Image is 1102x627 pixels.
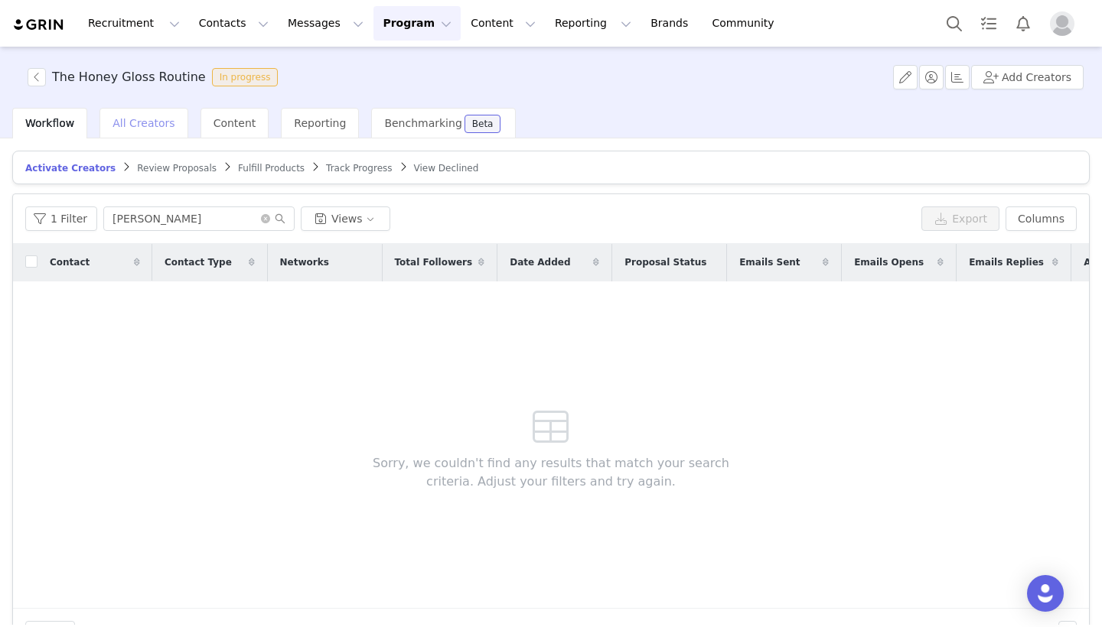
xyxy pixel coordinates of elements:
span: View Declined [414,163,479,174]
span: In progress [212,68,279,86]
button: Content [461,6,545,41]
span: [object Object] [28,68,284,86]
span: Activate Creators [25,163,116,174]
span: Benchmarking [384,117,461,129]
button: Search [937,6,971,41]
a: Brands [641,6,702,41]
span: Total Followers [395,255,473,269]
h3: The Honey Gloss Routine [52,68,206,86]
button: Recruitment [79,6,189,41]
span: Content [214,117,256,129]
button: Contacts [190,6,278,41]
a: Tasks [972,6,1006,41]
span: Emails Replies [969,255,1044,269]
span: Sorry, we couldn't find any results that match your search criteria. Adjust your filters and try ... [350,454,753,491]
span: Reporting [294,117,346,129]
span: Fulfill Products [238,163,305,174]
img: grin logo [12,18,66,32]
button: Export [921,206,999,231]
span: Proposal Status [624,255,706,269]
button: Columns [1006,206,1077,231]
div: Beta [472,119,494,128]
i: icon: search [275,213,285,224]
button: Messages [279,6,373,41]
span: Workflow [25,117,74,129]
button: 1 Filter [25,206,97,231]
span: Review Proposals [137,163,217,174]
span: All Creators [112,117,174,129]
span: Track Progress [326,163,392,174]
span: Contact [50,255,90,269]
button: Program [373,6,461,41]
button: Notifications [1006,6,1040,41]
input: Search... [103,206,295,231]
a: Community [703,6,791,41]
div: Open Intercom Messenger [1027,575,1064,612]
button: Profile [1041,11,1090,36]
button: Add Creators [971,65,1084,89]
button: Reporting [546,6,641,41]
button: Views [301,206,390,231]
span: Date Added [510,255,570,269]
span: Emails Opens [854,255,924,269]
i: icon: close-circle [261,214,270,223]
span: Emails Sent [739,255,800,269]
span: Contact Type [165,255,232,269]
span: Networks [280,255,329,269]
img: placeholder-profile.jpg [1050,11,1074,36]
